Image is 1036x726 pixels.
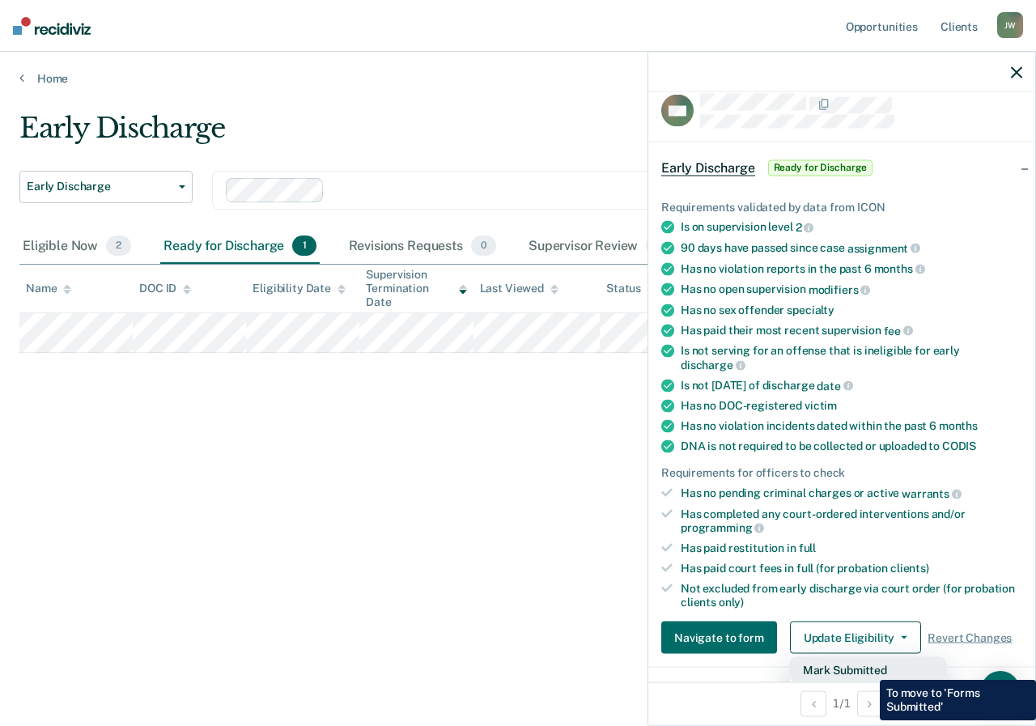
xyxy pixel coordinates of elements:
[817,379,852,392] span: date
[346,229,499,265] div: Revisions Requests
[13,17,91,35] img: Recidiviz
[902,487,962,500] span: warrants
[874,262,925,275] span: months
[681,521,764,534] span: programming
[805,399,837,412] span: victim
[19,229,134,265] div: Eligible Now
[661,466,1022,480] div: Requirements for officers to check
[681,282,1022,297] div: Has no open supervision
[648,142,1035,193] div: Early DischargeReady for Discharge
[847,241,920,254] span: assignment
[139,282,191,295] div: DOC ID
[681,562,1022,575] div: Has paid court fees in full (for probation
[253,282,346,295] div: Eligibility Date
[19,71,1017,86] a: Home
[809,283,871,296] span: modifiers
[890,562,929,575] span: clients)
[884,324,913,337] span: fee
[800,690,826,716] button: Previous Opportunity
[661,622,777,654] button: Navigate to form
[857,690,883,716] button: Next Opportunity
[681,541,1022,555] div: Has paid restitution in
[661,622,783,654] a: Navigate to form
[471,236,496,257] span: 0
[160,229,319,265] div: Ready for Discharge
[942,439,976,452] span: CODIS
[790,622,921,654] button: Update Eligibility
[681,220,1022,235] div: Is on supervision level
[681,261,1022,276] div: Has no violation reports in the past 6
[19,112,952,158] div: Early Discharge
[480,282,558,295] div: Last Viewed
[606,282,641,295] div: Status
[646,236,671,257] span: 0
[26,282,71,295] div: Name
[681,507,1022,534] div: Has completed any court-ordered interventions and/or
[681,241,1022,256] div: 90 days have passed since case
[796,221,814,234] span: 2
[997,12,1023,38] div: J W
[106,236,131,257] span: 2
[648,681,1035,724] div: 1 / 1
[681,439,1022,453] div: DNA is not required to be collected or uploaded to
[939,419,978,432] span: months
[681,359,745,371] span: discharge
[787,303,834,316] span: specialty
[790,657,946,683] button: Mark Submitted
[292,236,316,257] span: 1
[768,159,873,176] span: Ready for Discharge
[981,671,1020,710] div: Open Intercom Messenger
[719,595,744,608] span: only)
[799,541,816,554] span: full
[681,581,1022,609] div: Not excluded from early discharge via court order (for probation clients
[681,399,1022,413] div: Has no DOC-registered
[681,419,1022,433] div: Has no violation incidents dated within the past 6
[681,344,1022,371] div: Is not serving for an offense that is ineligible for early
[27,180,172,193] span: Early Discharge
[525,229,675,265] div: Supervisor Review
[681,323,1022,338] div: Has paid their most recent supervision
[366,268,466,308] div: Supervision Termination Date
[661,681,1022,694] dt: Supervision
[928,631,1012,645] span: Revert Changes
[681,378,1022,393] div: Is not [DATE] of discharge
[661,159,755,176] span: Early Discharge
[661,200,1022,214] div: Requirements validated by data from ICON
[681,486,1022,501] div: Has no pending criminal charges or active
[681,303,1022,316] div: Has no sex offender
